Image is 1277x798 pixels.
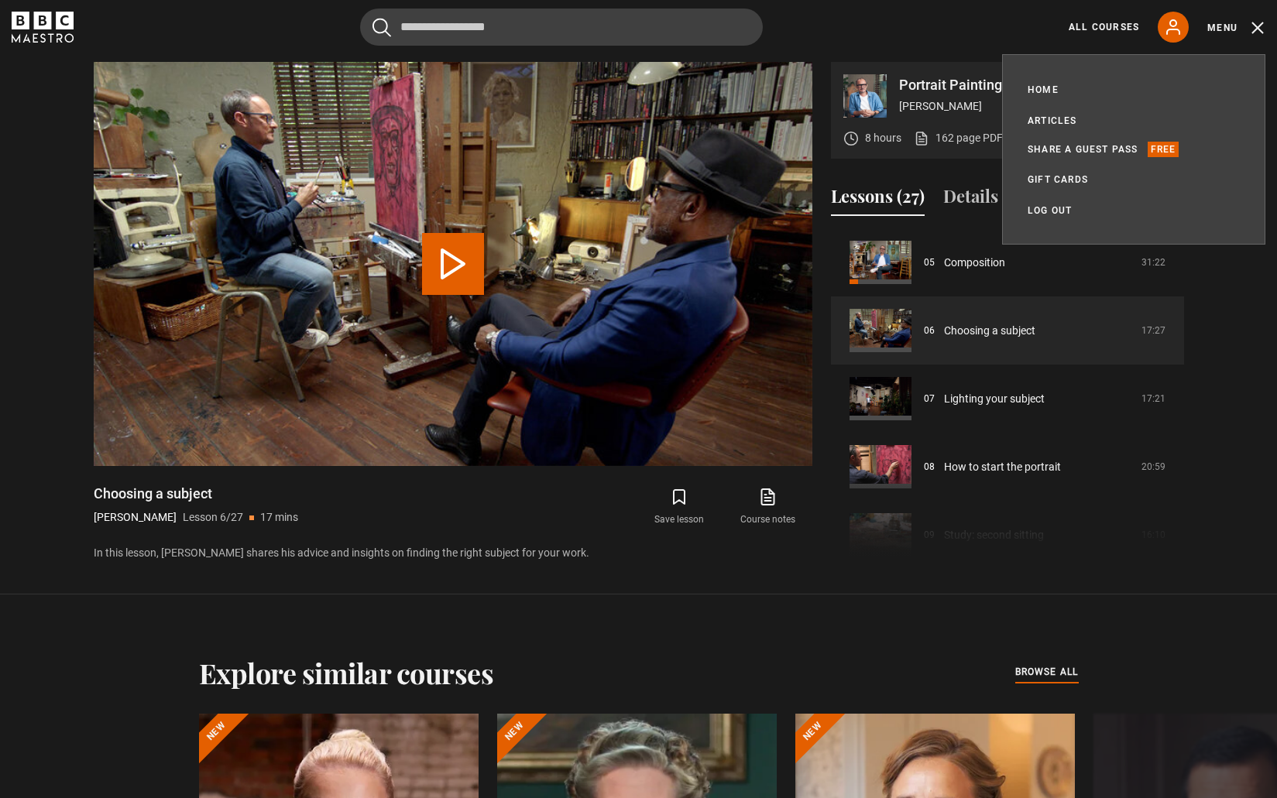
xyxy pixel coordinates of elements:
a: 162 page PDF [914,130,1003,146]
a: Articles [1028,113,1077,128]
p: Portrait Painting [899,78,1172,92]
a: All Courses [1069,20,1139,34]
h1: Choosing a subject [94,485,298,503]
a: Log out [1028,203,1072,218]
button: Play Lesson Choosing a subject [422,233,484,295]
a: Choosing a subject [944,323,1035,339]
a: browse all [1015,664,1079,681]
video-js: Video Player [94,62,812,466]
svg: BBC Maestro [12,12,74,43]
a: Course notes [723,485,812,529]
p: Lesson 6/27 [183,509,243,526]
a: Lighting your subject [944,391,1045,407]
button: Submit the search query [372,18,391,37]
a: Gift Cards [1028,172,1088,187]
a: Share a guest pass [1028,142,1138,157]
button: Toggle navigation [1207,20,1265,36]
button: Lessons (27) [831,183,925,216]
input: Search [360,9,763,46]
p: Free [1148,142,1179,157]
p: 17 mins [260,509,298,526]
a: Home [1028,82,1059,98]
button: Save lesson [635,485,723,529]
h2: Explore similar courses [199,656,494,689]
p: [PERSON_NAME] [899,98,1172,115]
a: Composition [944,255,1005,271]
button: Details [943,183,998,216]
p: In this lesson, [PERSON_NAME] shares his advice and insights on finding the right subject for you... [94,545,812,561]
p: [PERSON_NAME] [94,509,177,526]
span: browse all [1015,664,1079,680]
a: How to start the portrait [944,459,1061,475]
p: 8 hours [865,130,901,146]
